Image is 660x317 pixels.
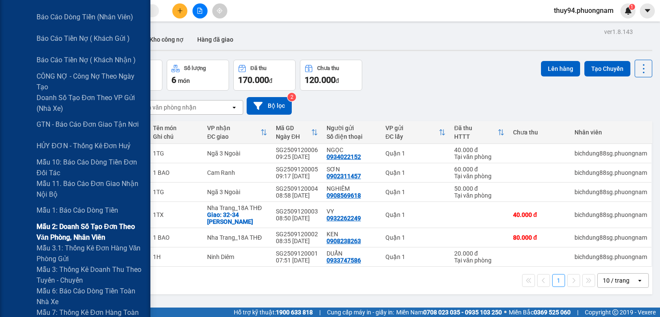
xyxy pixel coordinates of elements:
span: Báo cáo dòng tiền (nhân viên) [37,12,133,22]
span: CÔNG NỢ - Công nợ theo ngày tạo [37,71,144,92]
sup: 2 [287,93,296,101]
span: Mẫu 3.1: Thống kê đơn hàng văn phòng gửi [37,243,144,264]
div: 1TX [153,211,199,218]
div: Chọn văn phòng nhận [137,103,196,112]
div: Quận 1 [385,189,446,195]
div: Cam Ranh [207,169,267,176]
div: ĐC lấy [385,133,439,140]
button: Chưa thu120.000đ [300,60,362,91]
span: Miền Bắc [509,308,571,317]
div: Tên món [153,125,199,131]
div: Tại văn phòng [454,257,504,264]
span: Báo cáo tiền nợ ( khách nhận ) [37,55,136,65]
div: 0933747586 [327,257,361,264]
span: aim [217,8,223,14]
span: plus [177,8,183,14]
div: Quận 1 [385,253,446,260]
span: Cung cấp máy in - giấy in: [327,308,394,317]
div: 08:50 [DATE] [276,215,318,222]
button: Hàng đã giao [190,29,240,50]
div: Tại văn phòng [454,192,504,199]
div: bichdung88sg.phuongnam [574,253,647,260]
div: ĐC giao [207,133,260,140]
button: Tạo Chuyến [584,61,630,76]
div: 40.000 đ [454,146,504,153]
button: 1 [552,274,565,287]
div: Quận 1 [385,169,446,176]
span: Báo cáo tiền nợ ( khách gửi ) [37,33,130,44]
div: SG2509120004 [276,185,318,192]
div: HTTT [454,133,498,140]
span: Hỗ trợ kỹ thuật: [234,308,313,317]
img: icon-new-feature [624,7,632,15]
th: Toggle SortBy [203,121,272,144]
button: aim [212,3,227,18]
div: SƠN [327,166,377,173]
span: file-add [197,8,203,14]
div: Số lượng [184,65,206,71]
th: Toggle SortBy [381,121,450,144]
svg: open [231,104,238,111]
div: Quận 1 [385,150,446,157]
button: Đã thu170.000đ [233,60,296,91]
span: Miền Nam [396,308,502,317]
div: SG2509120002 [276,231,318,238]
div: 1 BAO [153,169,199,176]
div: Ghi chú [153,133,199,140]
div: Nhân viên [574,129,647,136]
div: Quận 1 [385,234,446,241]
span: 120.000 [305,75,336,85]
span: HỦY ĐƠN - Thống kê đơn huỷ [37,140,131,151]
div: SG2509120003 [276,208,318,215]
div: 08:58 [DATE] [276,192,318,199]
div: Mã GD [276,125,311,131]
div: Chưa thu [513,129,566,136]
span: đ [269,77,272,84]
div: DUẨN [327,250,377,257]
div: 1TG [153,150,199,157]
div: bichdung88sg.phuongnam [574,169,647,176]
div: 40.000 đ [513,211,566,218]
span: 6 [171,75,176,85]
button: plus [172,3,187,18]
div: 0932262249 [327,215,361,222]
span: Mẫu 1: Báo cáo dòng tiền [37,205,118,216]
span: 170.000 [238,75,269,85]
div: SG2509120001 [276,250,318,257]
div: Quận 1 [385,211,446,218]
div: NGHIÊM [327,185,377,192]
span: món [178,77,190,84]
button: file-add [192,3,208,18]
div: 09:17 [DATE] [276,173,318,180]
strong: 0369 525 060 [534,309,571,316]
span: copyright [612,309,618,315]
span: thuy94.phuongnam [547,5,620,16]
span: GTN - Báo cáo đơn giao tận nơi [37,119,139,130]
div: SG2509120005 [276,166,318,173]
th: Toggle SortBy [450,121,509,144]
div: bichdung88sg.phuongnam [574,150,647,157]
div: 07:51 [DATE] [276,257,318,264]
svg: open [636,277,643,284]
div: Đã thu [454,125,498,131]
div: Nha Trang_18A THĐ [207,234,267,241]
span: ⚪️ [504,311,507,314]
div: 09:25 [DATE] [276,153,318,160]
span: | [577,308,578,317]
div: Ngã 3 Ngoài [207,150,267,157]
sup: 1 [629,4,635,10]
div: bichdung88sg.phuongnam [574,234,647,241]
div: 1 BAO [153,234,199,241]
div: Nha Trang_18A THĐ [207,204,267,211]
div: 0934022152 [327,153,361,160]
div: 1TG [153,189,199,195]
div: SG2509120006 [276,146,318,153]
div: 0902311457 [327,173,361,180]
div: NGỌC [327,146,377,153]
div: bichdung88sg.phuongnam [574,211,647,218]
div: Chưa thu [317,65,339,71]
span: Mẫu 10: Báo cáo dòng tiền đơn đối tác [37,157,144,178]
span: Mẫu 11. Báo cáo đơn giao nhận nội bộ [37,178,144,200]
div: Ninh Diêm [207,253,267,260]
div: ver 1.8.143 [604,27,633,37]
